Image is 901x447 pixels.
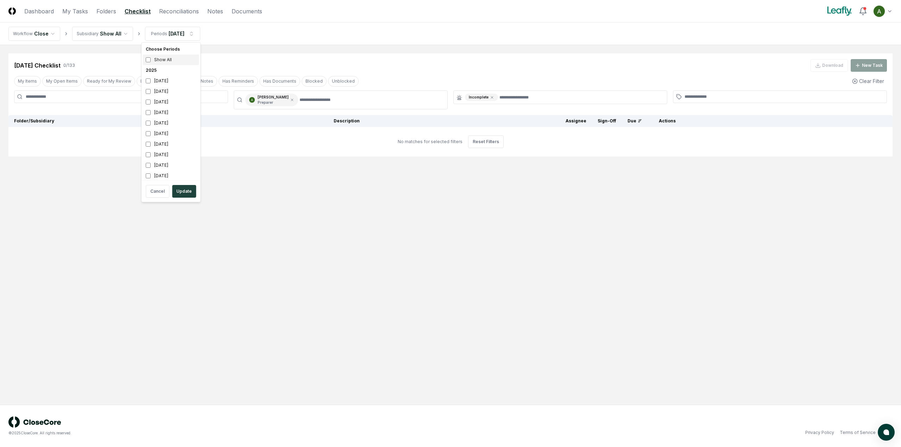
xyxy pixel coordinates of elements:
div: [DATE] [143,97,199,107]
div: Choose Periods [143,44,199,55]
div: [DATE] [143,86,199,97]
button: Update [172,185,196,198]
div: [DATE] [143,160,199,171]
div: 2025 [143,65,199,76]
button: Cancel [146,185,169,198]
div: Show All [143,55,199,65]
div: [DATE] [143,128,199,139]
div: [DATE] [143,139,199,149]
div: [DATE] [143,107,199,118]
div: [DATE] [143,118,199,128]
div: [DATE] [143,149,199,160]
div: [DATE] [143,171,199,181]
div: [DATE] [143,76,199,86]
